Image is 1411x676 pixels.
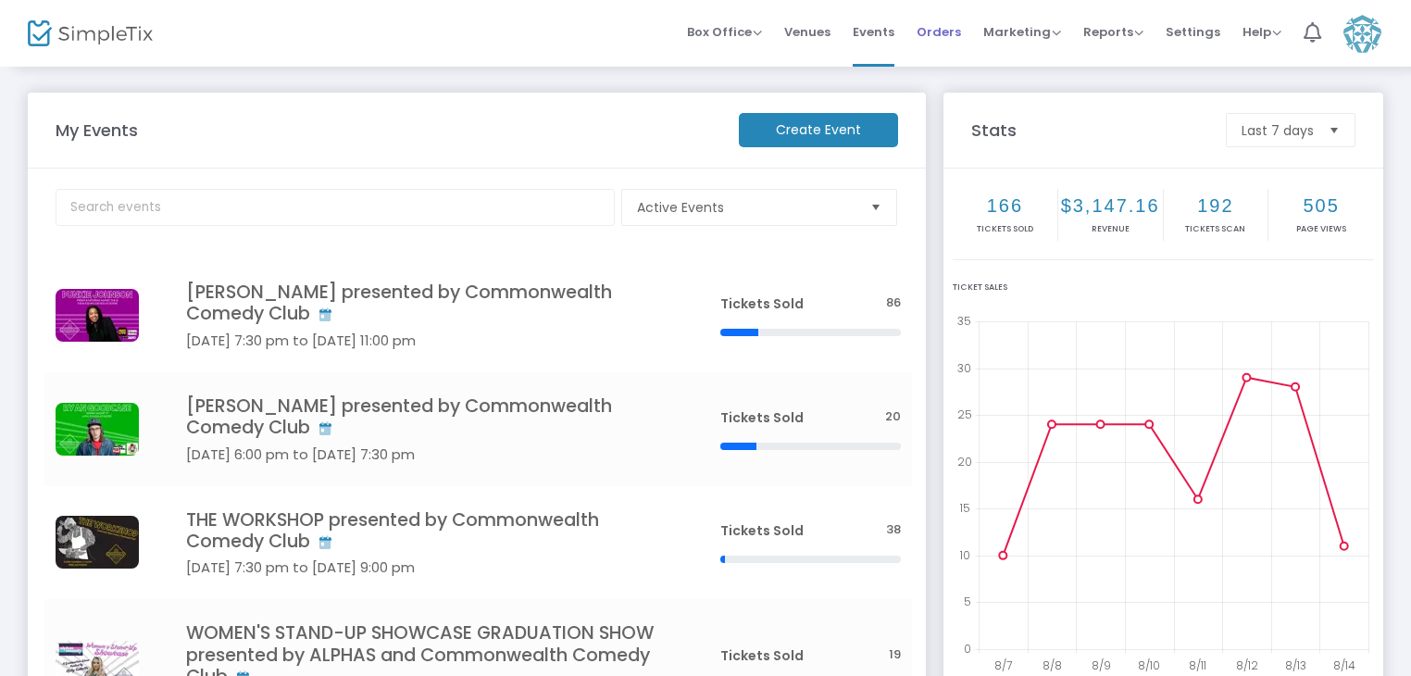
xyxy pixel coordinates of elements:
span: 19 [889,646,901,664]
text: 35 [957,313,971,329]
span: Tickets Sold [720,521,804,540]
p: Tickets Scan [1166,223,1267,236]
span: Orders [917,8,961,56]
h5: [DATE] 7:30 pm to [DATE] 9:00 pm [186,559,665,576]
span: Reports [1083,23,1143,41]
h5: [DATE] 7:30 pm to [DATE] 11:00 pm [186,332,665,349]
span: Settings [1166,8,1220,56]
input: Search events [56,189,615,226]
h4: THE WORKSHOP presented by Commonwealth Comedy Club [186,509,665,553]
text: 8/11 [1189,657,1206,673]
m-button: Create Event [739,113,898,147]
h4: [PERSON_NAME] presented by Commonwealth Comedy Club [186,395,665,439]
text: 20 [957,453,972,469]
text: 10 [959,546,970,562]
img: 638881073467010960RYANGOODCASEST.webp [56,403,139,456]
text: 15 [959,500,970,516]
span: Active Events [637,198,856,217]
div: Ticket Sales [953,282,1374,294]
text: 25 [957,407,972,422]
h2: 505 [1270,194,1372,217]
span: Marketing [983,23,1061,41]
span: Box Office [687,23,762,41]
text: 0 [964,641,971,657]
text: 8/8 [1043,657,1062,673]
button: Select [863,190,889,225]
m-panel-title: Stats [962,118,1217,143]
h2: 166 [955,194,1055,217]
p: Revenue [1060,223,1161,236]
button: Select [1321,114,1347,146]
m-panel-title: My Events [46,118,730,143]
img: 638882903839930087THEWORKSHOPST.webp [56,516,139,569]
span: 86 [886,294,901,312]
h4: [PERSON_NAME] presented by Commonwealth Comedy Club [186,282,665,325]
text: 8/9 [1092,657,1111,673]
span: 20 [885,408,901,426]
span: Tickets Sold [720,646,804,665]
span: Venues [784,8,830,56]
span: Help [1242,23,1281,41]
img: PUNKIEJOHNSONST.webp [56,289,139,342]
span: Last 7 days [1242,121,1314,140]
text: 5 [964,594,971,609]
text: 8/7 [994,657,1012,673]
text: 8/13 [1285,657,1306,673]
p: Tickets sold [955,223,1055,236]
text: 30 [957,359,971,375]
span: Tickets Sold [720,294,804,313]
text: 8/10 [1138,657,1160,673]
text: 8/14 [1333,657,1355,673]
h5: [DATE] 6:00 pm to [DATE] 7:30 pm [186,446,665,463]
h2: $3,147.16 [1060,194,1161,217]
span: 38 [886,521,901,539]
p: Page Views [1270,223,1372,236]
h2: 192 [1166,194,1267,217]
text: 8/12 [1236,657,1258,673]
span: Tickets Sold [720,408,804,427]
span: Events [853,8,894,56]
